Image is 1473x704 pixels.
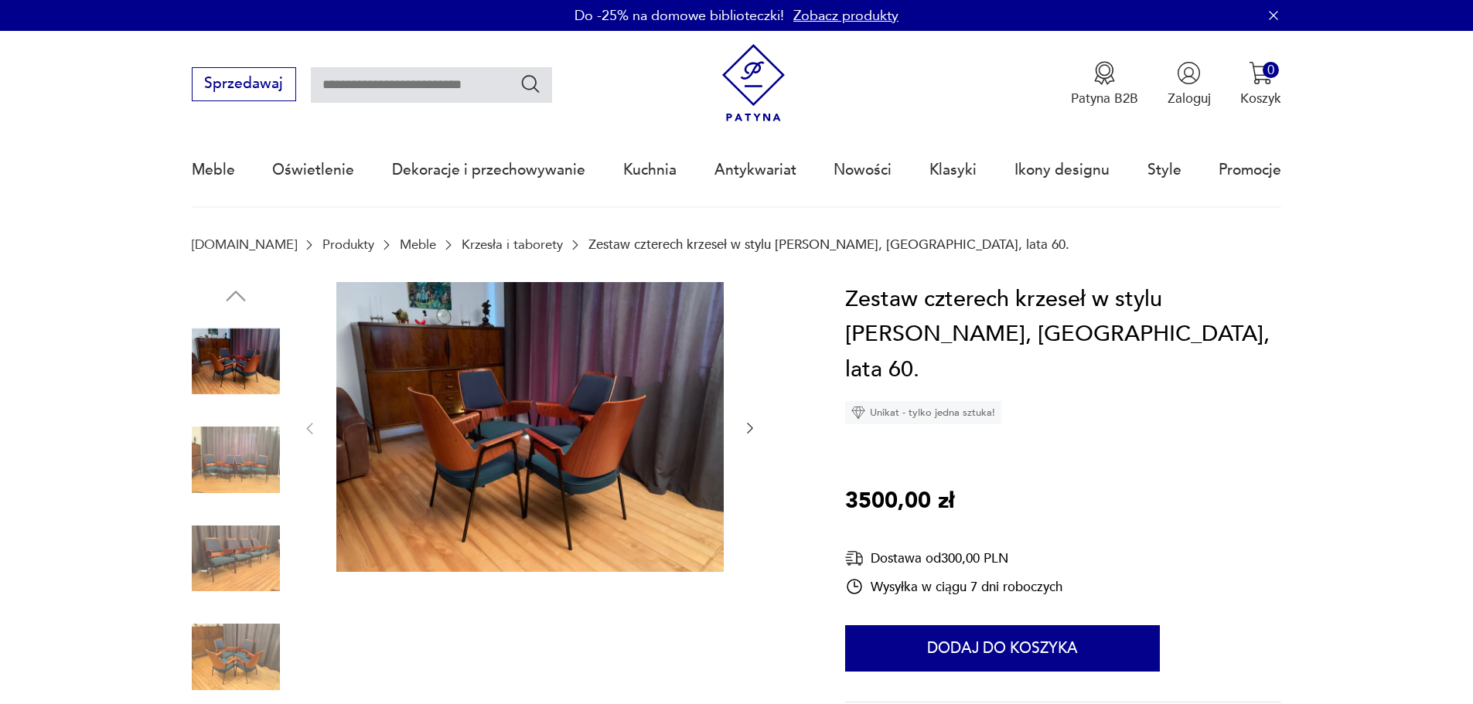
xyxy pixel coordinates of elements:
img: Ikona dostawy [845,549,864,568]
div: Dostawa od 300,00 PLN [845,549,1062,568]
div: Unikat - tylko jedna sztuka! [845,401,1001,424]
div: 0 [1263,62,1279,78]
a: Oświetlenie [272,134,354,206]
a: Nowości [834,134,892,206]
a: Ikona medaluPatyna B2B [1071,61,1138,107]
img: Patyna - sklep z meblami i dekoracjami vintage [714,44,793,122]
a: [DOMAIN_NAME] [192,237,297,252]
img: Ikona medalu [1093,61,1117,85]
img: Zdjęcie produktu Zestaw czterech krzeseł w stylu Hanno Von Gustedta, Austria, lata 60. [192,515,280,603]
a: Zobacz produkty [793,6,898,26]
button: Patyna B2B [1071,61,1138,107]
img: Ikonka użytkownika [1177,61,1201,85]
p: Do -25% na domowe biblioteczki! [575,6,784,26]
a: Meble [400,237,436,252]
p: Patyna B2B [1071,90,1138,107]
a: Dekoracje i przechowywanie [392,134,585,206]
p: Zaloguj [1168,90,1211,107]
a: Produkty [322,237,374,252]
button: Dodaj do koszyka [845,625,1160,672]
img: Ikona koszyka [1249,61,1273,85]
a: Kuchnia [623,134,677,206]
h1: Zestaw czterech krzeseł w stylu [PERSON_NAME], [GEOGRAPHIC_DATA], lata 60. [845,282,1281,388]
img: Zdjęcie produktu Zestaw czterech krzeseł w stylu Hanno Von Gustedta, Austria, lata 60. [192,318,280,406]
button: 0Koszyk [1240,61,1281,107]
a: Krzesła i taborety [462,237,563,252]
a: Style [1147,134,1181,206]
img: Zdjęcie produktu Zestaw czterech krzeseł w stylu Hanno Von Gustedta, Austria, lata 60. [192,613,280,701]
button: Sprzedawaj [192,67,296,101]
img: Zdjęcie produktu Zestaw czterech krzeseł w stylu Hanno Von Gustedta, Austria, lata 60. [336,282,724,573]
a: Sprzedawaj [192,79,296,91]
a: Meble [192,134,235,206]
p: Koszyk [1240,90,1281,107]
img: Zdjęcie produktu Zestaw czterech krzeseł w stylu Hanno Von Gustedta, Austria, lata 60. [192,416,280,504]
a: Antykwariat [714,134,796,206]
p: 3500,00 zł [845,484,954,519]
a: Klasyki [929,134,977,206]
img: Ikona diamentu [851,406,865,420]
a: Ikony designu [1014,134,1110,206]
button: Zaloguj [1168,61,1211,107]
a: Promocje [1219,134,1281,206]
p: Zestaw czterech krzeseł w stylu [PERSON_NAME], [GEOGRAPHIC_DATA], lata 60. [588,237,1069,252]
div: Wysyłka w ciągu 7 dni roboczych [845,577,1062,596]
button: Szukaj [520,73,542,95]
